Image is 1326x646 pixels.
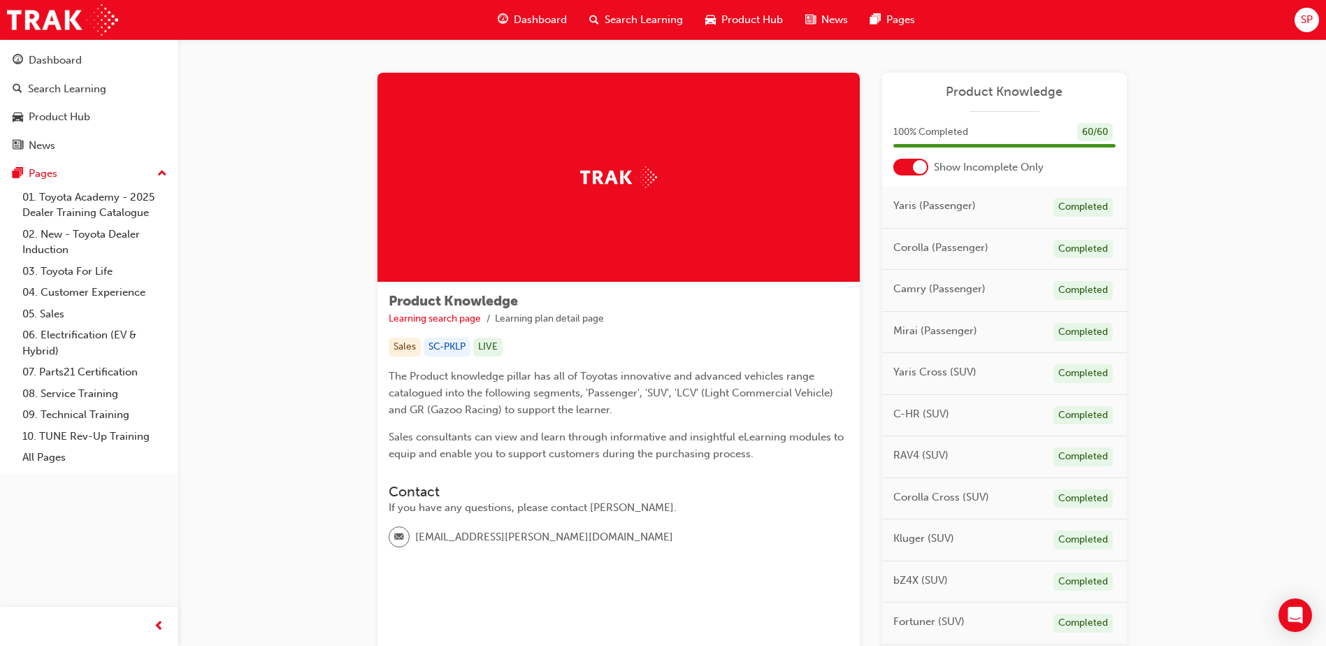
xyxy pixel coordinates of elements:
[893,124,968,141] span: 100 % Completed
[389,338,421,357] div: Sales
[6,76,173,102] a: Search Learning
[893,573,948,589] span: bZ4X (SUV)
[1053,240,1113,259] div: Completed
[17,426,173,447] a: 10. TUNE Rev-Up Training
[29,166,57,182] div: Pages
[859,6,926,34] a: pages-iconPages
[1295,8,1319,32] button: SP
[893,364,977,380] span: Yaris Cross (SUV)
[893,281,986,297] span: Camry (Passenger)
[389,313,481,324] a: Learning search page
[17,361,173,383] a: 07. Parts21 Certification
[1301,12,1313,28] span: SP
[694,6,794,34] a: car-iconProduct Hub
[821,12,848,28] span: News
[893,198,976,214] span: Yaris (Passenger)
[578,6,694,34] a: search-iconSearch Learning
[1053,281,1113,300] div: Completed
[17,187,173,224] a: 01. Toyota Academy - 2025 Dealer Training Catalogue
[17,224,173,261] a: 02. New - Toyota Dealer Induction
[893,489,989,505] span: Corolla Cross (SUV)
[389,431,846,460] span: Sales consultants can view and learn through informative and insightful eLearning modules to equi...
[893,447,949,464] span: RAV4 (SUV)
[1053,531,1113,550] div: Completed
[1053,323,1113,342] div: Completed
[498,11,508,29] span: guage-icon
[705,11,716,29] span: car-icon
[17,324,173,361] a: 06. Electrification (EV & Hybrid)
[6,161,173,187] button: Pages
[394,529,404,547] span: email-icon
[29,52,82,69] div: Dashboard
[6,48,173,73] a: Dashboard
[157,165,167,183] span: up-icon
[893,614,965,630] span: Fortuner (SUV)
[17,383,173,405] a: 08. Service Training
[1053,614,1113,633] div: Completed
[389,484,849,500] h3: Contact
[1053,573,1113,591] div: Completed
[29,138,55,154] div: News
[805,11,816,29] span: news-icon
[389,293,518,309] span: Product Knowledge
[1053,406,1113,425] div: Completed
[1053,198,1113,217] div: Completed
[424,338,470,357] div: SC-PKLP
[6,133,173,159] a: News
[934,159,1044,175] span: Show Incomplete Only
[17,303,173,325] a: 05. Sales
[13,111,23,124] span: car-icon
[13,83,22,96] span: search-icon
[893,240,988,256] span: Corolla (Passenger)
[495,311,604,327] li: Learning plan detail page
[17,447,173,468] a: All Pages
[1077,123,1113,142] div: 60 / 60
[13,140,23,152] span: news-icon
[13,55,23,67] span: guage-icon
[473,338,503,357] div: LIVE
[721,12,783,28] span: Product Hub
[886,12,915,28] span: Pages
[1053,489,1113,508] div: Completed
[487,6,578,34] a: guage-iconDashboard
[13,168,23,180] span: pages-icon
[389,370,836,416] span: The Product knowledge pillar has all of Toyotas innovative and advanced vehicles range catalogued...
[870,11,881,29] span: pages-icon
[17,282,173,303] a: 04. Customer Experience
[29,109,90,125] div: Product Hub
[893,406,949,422] span: C-HR (SUV)
[6,45,173,161] button: DashboardSearch LearningProduct HubNews
[7,4,118,36] img: Trak
[794,6,859,34] a: news-iconNews
[1053,447,1113,466] div: Completed
[893,323,977,339] span: Mirai (Passenger)
[28,81,106,97] div: Search Learning
[514,12,567,28] span: Dashboard
[1278,598,1312,632] div: Open Intercom Messenger
[6,104,173,130] a: Product Hub
[589,11,599,29] span: search-icon
[389,500,849,516] div: If you have any questions, please contact [PERSON_NAME].
[605,12,683,28] span: Search Learning
[580,166,657,188] img: Trak
[154,618,164,636] span: prev-icon
[893,531,954,547] span: Kluger (SUV)
[17,261,173,282] a: 03. Toyota For Life
[893,84,1116,100] a: Product Knowledge
[415,529,673,545] span: [EMAIL_ADDRESS][PERSON_NAME][DOMAIN_NAME]
[17,404,173,426] a: 09. Technical Training
[1053,364,1113,383] div: Completed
